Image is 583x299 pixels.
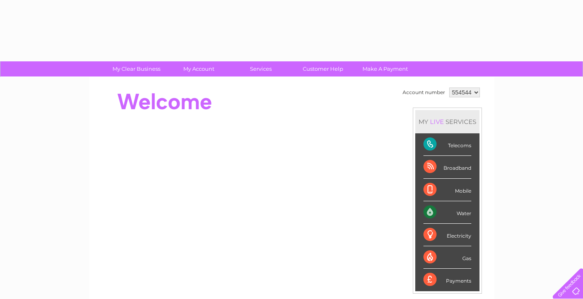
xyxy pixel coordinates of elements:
td: Account number [401,85,447,99]
div: Telecoms [423,133,471,156]
a: My Clear Business [103,61,170,76]
div: Water [423,201,471,224]
div: Electricity [423,224,471,246]
a: Services [227,61,295,76]
div: Broadband [423,156,471,178]
div: Gas [423,246,471,269]
div: Payments [423,269,471,291]
a: My Account [165,61,232,76]
a: Make A Payment [351,61,419,76]
div: Mobile [423,179,471,201]
a: Customer Help [289,61,357,76]
div: MY SERVICES [415,110,479,133]
div: LIVE [428,118,446,126]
